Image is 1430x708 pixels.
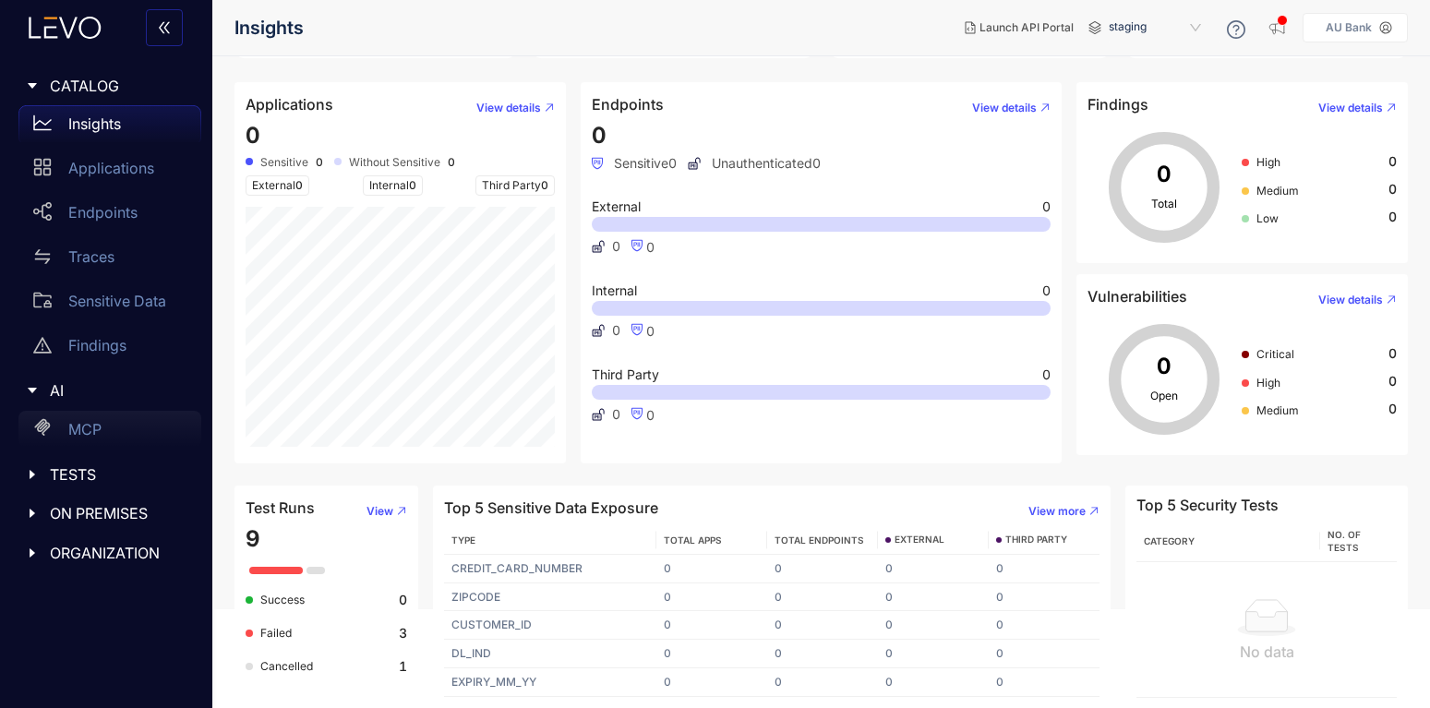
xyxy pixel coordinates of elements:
button: View details [1304,285,1397,315]
p: Findings [68,337,126,354]
button: View details [462,93,555,123]
button: View details [1304,93,1397,123]
span: 0 [1388,154,1397,169]
a: Findings [18,327,201,371]
td: 0 [767,611,878,640]
td: ZIPCODE [444,583,657,612]
span: Medium [1256,184,1299,198]
span: TOTAL ENDPOINTS [775,534,864,546]
span: View details [476,102,541,114]
span: View details [972,102,1037,114]
span: Third Party [592,368,659,381]
span: Internal [363,175,423,196]
span: 0 [646,239,655,255]
span: 0 [409,178,416,192]
span: 0 [646,323,655,339]
p: Sensitive Data [68,293,166,309]
button: View [352,497,407,526]
h4: Applications [246,96,333,113]
span: 0 [1388,402,1397,416]
td: 0 [989,668,1100,697]
span: double-left [157,20,172,37]
span: Unauthenticated 0 [688,156,821,171]
span: Success [260,593,305,606]
td: 0 [656,611,767,640]
span: EXTERNAL [895,534,944,546]
td: 0 [878,583,989,612]
span: 0 [1042,368,1051,381]
span: THIRD PARTY [1005,534,1067,546]
a: Insights [18,105,201,150]
td: 0 [656,555,767,583]
p: Traces [68,248,114,265]
span: View details [1318,294,1383,306]
span: 0 [295,178,303,192]
div: AI [11,371,201,410]
button: double-left [146,9,183,46]
span: TESTS [50,466,186,483]
td: 0 [878,668,989,697]
td: 0 [878,640,989,668]
button: View details [957,93,1051,123]
span: View more [1028,505,1086,518]
b: 0 [448,156,455,169]
span: External [592,200,641,213]
span: 0 [1042,200,1051,213]
td: 0 [989,640,1100,668]
span: View details [1318,102,1383,114]
span: caret-right [26,79,39,92]
span: Insights [234,18,304,39]
span: Internal [592,284,637,297]
span: Low [1256,211,1279,225]
b: 3 [399,626,407,641]
div: ON PREMISES [11,494,201,533]
td: CUSTOMER_ID [444,611,657,640]
span: 0 [612,239,620,254]
span: Without Sensitive [349,156,440,169]
span: Cancelled [260,659,313,673]
span: Sensitive [260,156,308,169]
span: Sensitive 0 [592,156,677,171]
span: ON PREMISES [50,505,186,522]
span: External [246,175,309,196]
span: 9 [246,525,260,552]
b: 1 [399,659,407,674]
span: View [367,505,393,518]
span: 0 [1388,346,1397,361]
p: Applications [68,160,154,176]
h4: Test Runs [246,499,315,516]
h4: Endpoints [592,96,664,113]
span: caret-right [26,546,39,559]
span: 0 [612,323,620,338]
p: AU Bank [1326,21,1372,34]
button: Launch API Portal [950,13,1088,42]
span: CATALOG [50,78,186,94]
span: staging [1109,13,1205,42]
span: Launch API Portal [979,21,1074,34]
span: caret-right [26,468,39,481]
td: 0 [989,555,1100,583]
td: 0 [767,555,878,583]
span: High [1256,155,1280,169]
a: MCP [18,411,201,455]
td: DL_IND [444,640,657,668]
span: TOTAL APPS [664,534,722,546]
td: 0 [656,668,767,697]
span: 0 [1388,374,1397,389]
span: caret-right [26,507,39,520]
a: Endpoints [18,194,201,238]
div: ORGANIZATION [11,534,201,572]
p: Insights [68,115,121,132]
span: caret-right [26,384,39,397]
td: 0 [767,640,878,668]
span: swap [33,247,52,266]
td: CREDIT_CARD_NUMBER [444,555,657,583]
span: 0 [1388,182,1397,197]
td: 0 [989,611,1100,640]
span: Failed [260,626,292,640]
span: 0 [541,178,548,192]
td: 0 [878,555,989,583]
h4: Top 5 Sensitive Data Exposure [444,499,658,516]
p: Endpoints [68,204,138,221]
b: 0 [316,156,323,169]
